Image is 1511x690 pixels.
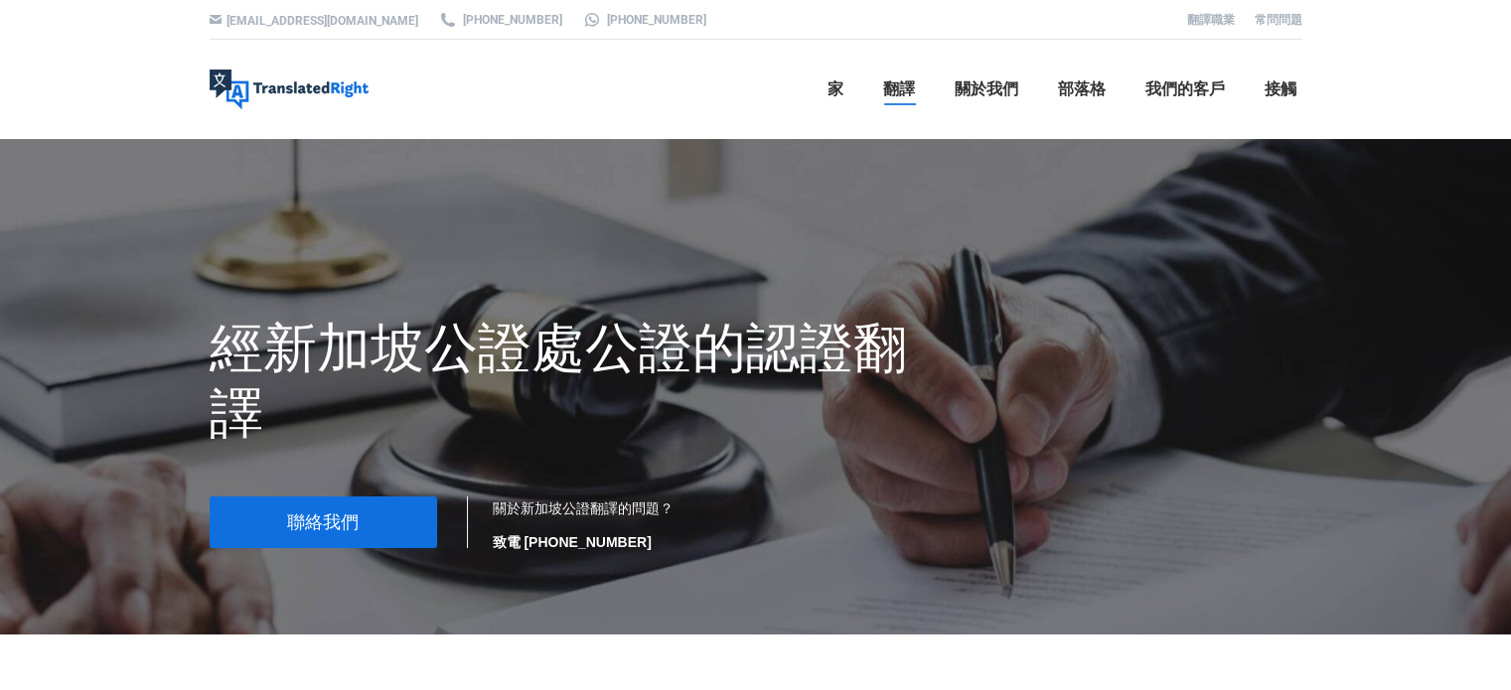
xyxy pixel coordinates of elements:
[877,58,921,121] a: 翻譯
[438,11,562,29] a: [PHONE_NUMBER]
[822,58,849,121] a: 家
[210,69,369,109] img: 右譯
[493,534,652,550] font: 致電 [PHONE_NUMBER]
[955,79,1018,98] font: 關於我們
[287,511,359,532] font: 聯絡我們
[210,317,907,445] font: 經新加坡公證處公證的認證翻譯
[949,58,1024,121] a: 關於我們
[210,496,437,548] a: 聯絡我們
[828,79,843,98] font: 家
[607,13,706,27] font: [PHONE_NUMBER]
[1255,13,1302,27] a: 常問問題
[227,14,418,28] a: [EMAIL_ADDRESS][DOMAIN_NAME]
[1058,79,1106,98] font: 部落格
[493,500,674,516] font: 關於新加坡公證翻譯的問題？
[1259,58,1302,121] a: 接觸
[1052,58,1112,121] a: 部落格
[1187,13,1235,27] a: 翻譯職業
[1145,79,1225,98] font: 我們的客戶
[1265,79,1296,98] font: 接觸
[463,13,562,27] font: [PHONE_NUMBER]
[582,11,706,29] a: [PHONE_NUMBER]
[883,79,915,98] font: 翻譯
[1139,58,1231,121] a: 我們的客戶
